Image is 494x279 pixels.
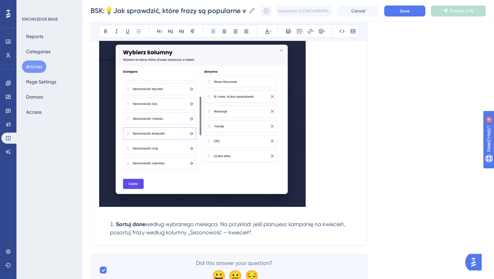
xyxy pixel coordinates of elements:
button: Articles [22,60,46,73]
button: Page Settings [22,76,60,88]
button: Reports [22,30,47,43]
input: Article Name [91,6,246,15]
span: Unpublish in [GEOGRAPHIC_DATA] [278,8,331,14]
button: Domain [22,91,47,103]
div: 4 [48,3,50,9]
button: Save [384,5,425,16]
span: Need Help? [16,2,43,10]
iframe: UserGuiding AI Assistant Launcher [465,252,486,272]
span: Publish in PL [450,8,474,14]
button: Access [22,106,46,118]
button: Publish in PL [431,5,486,16]
button: Unpublish in [GEOGRAPHIC_DATA] [277,5,332,16]
span: Cancel [351,8,365,14]
div: KNOWLEDGE BASE [22,16,58,22]
strong: Sortuj dane [116,221,145,227]
span: według wybranego miesiąca. Na przykład: jeśli planujesz kampanię na kwiecień, posortuj frazy wedł... [110,221,346,236]
button: Cancel [338,5,379,16]
span: Did this answer your question? [196,259,272,267]
span: Save [400,8,410,14]
button: Categories [22,45,55,58]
